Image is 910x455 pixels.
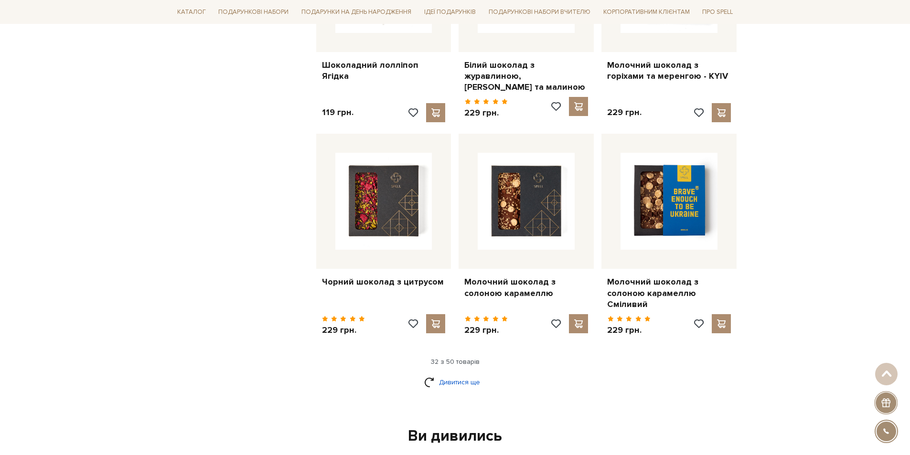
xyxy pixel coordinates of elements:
a: Дивитися ще [424,374,486,391]
p: 119 грн. [322,107,353,118]
a: Шоколадний лолліпоп Ягідка [322,60,446,82]
a: Подарунки на День народження [298,5,415,20]
a: Каталог [173,5,210,20]
p: 229 грн. [322,325,365,336]
p: 229 грн. [464,325,508,336]
p: 229 грн. [464,107,508,118]
a: Корпоративним клієнтам [600,5,694,20]
a: Білий шоколад з журавлиною, [PERSON_NAME] та малиною [464,60,588,93]
a: Подарункові набори Вчителю [485,4,594,20]
a: Молочний шоколад з горіхами та меренгою - KYIV [607,60,731,82]
a: Подарункові набори [214,5,292,20]
a: Про Spell [698,5,737,20]
p: 229 грн. [607,325,651,336]
a: Молочний шоколад з солоною карамеллю [464,276,588,299]
p: 229 грн. [607,107,642,118]
div: Ви дивились [179,426,731,446]
div: 32 з 50 товарів [170,358,741,366]
a: Чорний шоколад з цитрусом [322,276,446,287]
a: Молочний шоколад з солоною карамеллю Сміливий [607,276,731,310]
a: Ідеї подарунків [420,5,480,20]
